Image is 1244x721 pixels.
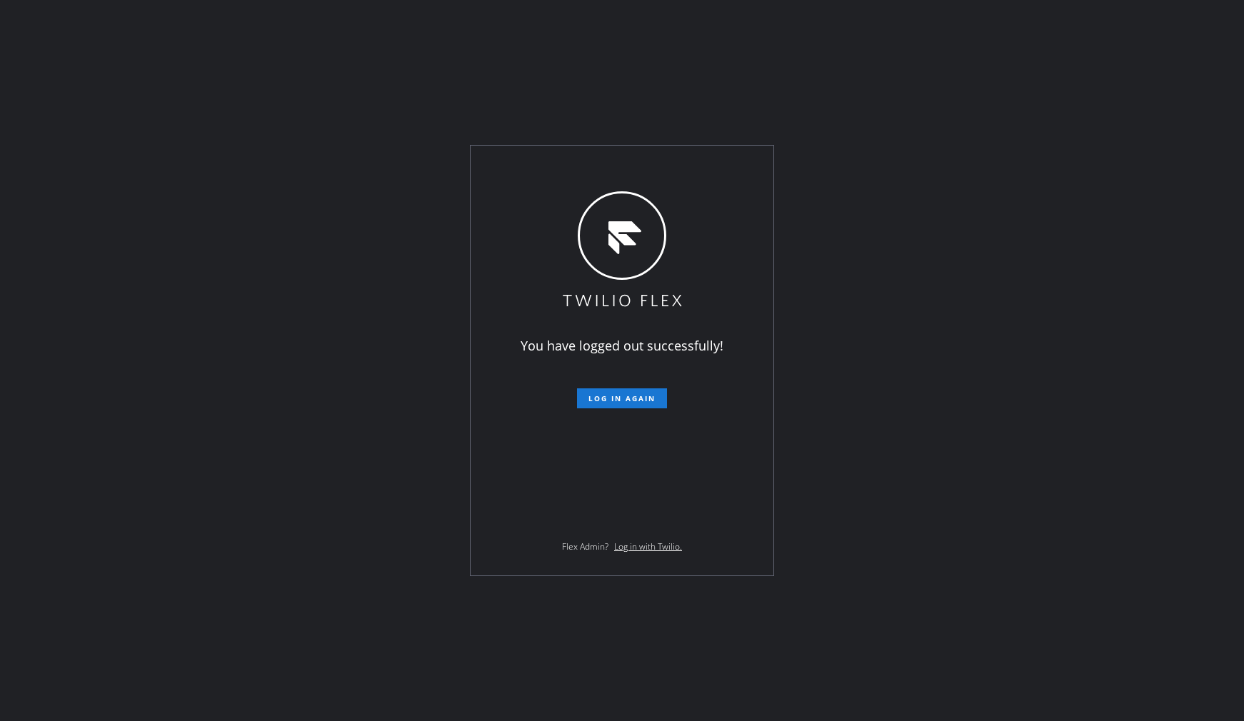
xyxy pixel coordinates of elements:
[588,393,656,403] span: Log in again
[614,540,682,553] a: Log in with Twilio.
[521,337,723,354] span: You have logged out successfully!
[562,540,608,553] span: Flex Admin?
[577,388,667,408] button: Log in again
